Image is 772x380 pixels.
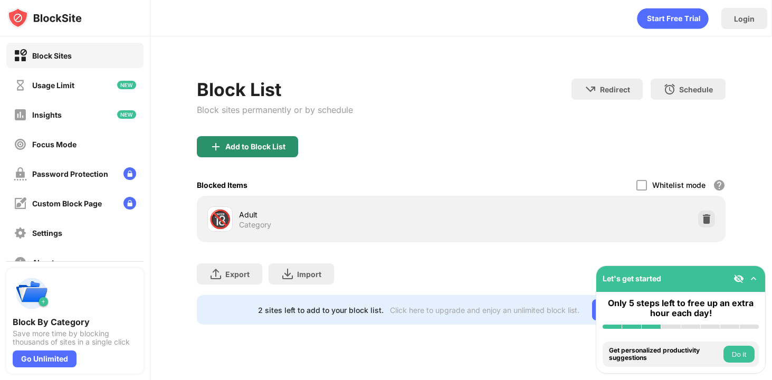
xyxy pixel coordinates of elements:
img: lock-menu.svg [123,197,136,210]
div: Settings [32,229,62,237]
div: Let's get started [603,274,661,283]
div: Password Protection [32,169,108,178]
div: Insights [32,110,62,119]
img: password-protection-off.svg [14,167,27,180]
div: Block List [197,79,353,100]
div: Save more time by blocking thousands of sites in a single click [13,329,137,346]
div: Usage Limit [32,81,74,90]
img: logo-blocksite.svg [7,7,82,28]
div: Blocked Items [197,180,247,189]
img: block-on.svg [14,49,27,62]
div: Get personalized productivity suggestions [609,347,721,362]
img: time-usage-off.svg [14,79,27,92]
div: Whitelist mode [652,180,706,189]
div: 2 sites left to add to your block list. [258,306,384,315]
img: omni-setup-toggle.svg [748,273,759,284]
div: Category [239,220,271,230]
img: lock-menu.svg [123,167,136,180]
img: customize-block-page-off.svg [14,197,27,210]
div: Block By Category [13,317,137,327]
img: new-icon.svg [117,81,136,89]
div: Adult [239,209,461,220]
img: push-categories.svg [13,274,51,312]
div: Click here to upgrade and enjoy an unlimited block list. [390,306,579,315]
div: Block Sites [32,51,72,60]
div: Custom Block Page [32,199,102,208]
img: settings-off.svg [14,226,27,240]
img: about-off.svg [14,256,27,269]
div: About [32,258,54,267]
img: focus-off.svg [14,138,27,151]
div: Import [297,270,321,279]
div: Login [734,14,755,23]
div: Add to Block List [225,142,285,151]
img: new-icon.svg [117,110,136,119]
div: Go Unlimited [13,350,77,367]
div: Focus Mode [32,140,77,149]
div: Block sites permanently or by schedule [197,104,353,115]
img: insights-off.svg [14,108,27,121]
div: Schedule [679,85,713,94]
button: Do it [723,346,755,363]
div: animation [637,8,709,29]
div: Export [225,270,250,279]
div: Go Unlimited [592,299,664,320]
div: 🔞 [209,208,231,230]
div: Redirect [600,85,630,94]
div: Only 5 steps left to free up an extra hour each day! [603,298,759,318]
img: eye-not-visible.svg [733,273,744,284]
